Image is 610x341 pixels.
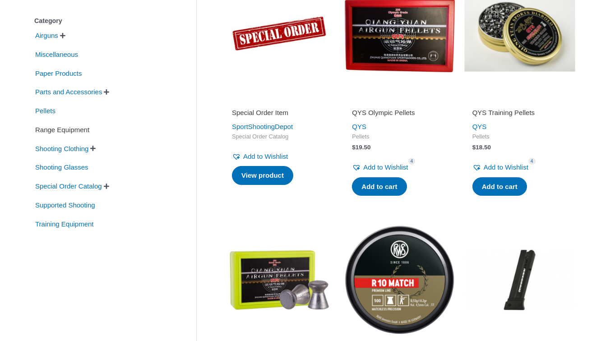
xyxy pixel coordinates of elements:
[232,108,327,120] a: Special Order Item
[34,14,169,28] div: Category
[232,166,293,185] a: Read more about “Special Order Item”
[34,66,83,81] span: Paper Products
[352,177,407,196] a: Add to cart: “QYS Olympic Pellets”
[352,108,447,120] a: QYS Olympic Pellets
[363,163,408,171] span: Add to Wishlist
[34,31,59,39] a: Airguns
[344,224,455,335] img: RWS R10 Match
[34,160,89,175] span: Shooting Glasses
[352,133,447,141] span: Pellets
[34,50,79,58] a: Miscellaneous
[34,28,59,43] span: Airguns
[472,161,528,174] a: Add to Wishlist
[104,89,109,95] span: 
[484,163,528,171] span: Add to Wishlist
[232,150,288,163] a: Add to Wishlist
[232,123,293,130] a: SportShootingDepot
[352,96,447,106] iframe: Customer reviews powered by Trustpilot
[34,219,95,227] a: Training Equipment
[472,144,491,151] bdi: 18.50
[352,123,366,130] a: QYS
[34,201,96,208] a: Supported Shooting
[408,158,416,165] span: 4
[60,32,65,39] span: 
[232,133,327,141] span: Special Order Catalog
[472,108,567,120] a: QYS Training Pellets
[34,163,89,170] a: Shooting Glasses
[472,133,567,141] span: Pellets
[34,69,83,76] a: Paper Products
[34,88,103,95] a: Parts and Accessories
[232,96,327,106] iframe: Customer reviews powered by Trustpilot
[472,144,476,151] span: $
[472,108,567,117] h2: QYS Training Pellets
[352,161,408,174] a: Add to Wishlist
[528,158,536,165] span: 4
[352,108,447,117] h2: QYS Olympic Pellets
[104,183,109,189] span: 
[34,144,89,152] a: Shooting Clothing
[34,122,90,138] span: Range Equipment
[243,152,288,160] span: Add to Wishlist
[34,198,96,213] span: Supported Shooting
[34,84,103,100] span: Parts and Accessories
[34,217,95,232] span: Training Equipment
[224,224,335,335] img: QYS Match Pellets
[90,145,96,152] span: 
[472,177,527,196] a: Add to cart: “QYS Training Pellets”
[34,47,79,62] span: Miscellaneous
[352,144,356,151] span: $
[232,108,327,117] h2: Special Order Item
[34,103,56,119] span: Pellets
[34,106,56,114] a: Pellets
[34,141,89,157] span: Shooting Clothing
[472,123,487,130] a: QYS
[464,224,575,335] img: X-Esse 10 Shot Magazine
[34,179,103,194] span: Special Order Catalog
[34,182,103,189] a: Special Order Catalog
[472,96,567,106] iframe: Customer reviews powered by Trustpilot
[34,125,90,133] a: Range Equipment
[352,144,370,151] bdi: 19.50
